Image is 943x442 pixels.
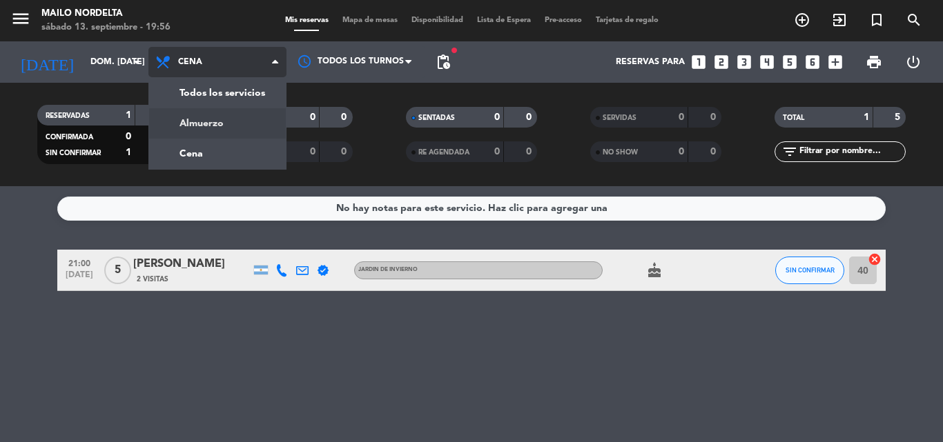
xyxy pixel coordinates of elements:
strong: 1 [126,148,131,157]
span: SENTADAS [418,114,455,121]
strong: 0 [679,147,684,157]
strong: 0 [710,147,719,157]
i: looks_two [712,53,730,71]
strong: 5 [895,112,903,122]
span: RESERVADAS [46,112,90,119]
span: pending_actions [435,54,451,70]
strong: 0 [494,147,500,157]
span: Lista de Espera [470,17,538,24]
a: Almuerzo [149,108,286,139]
span: Disponibilidad [405,17,470,24]
span: Pre-acceso [538,17,589,24]
strong: 0 [310,112,315,122]
span: Mapa de mesas [336,17,405,24]
i: looks_6 [804,53,822,71]
strong: 0 [526,112,534,122]
div: [PERSON_NAME] [133,255,251,273]
i: add_box [826,53,844,71]
i: looks_4 [758,53,776,71]
i: turned_in_not [868,12,885,28]
i: add_circle_outline [794,12,810,28]
i: menu [10,8,31,29]
div: LOG OUT [893,41,933,83]
i: exit_to_app [831,12,848,28]
span: Tarjetas de regalo [589,17,665,24]
strong: 0 [310,147,315,157]
span: print [866,54,882,70]
span: TOTAL [783,114,804,121]
strong: 0 [526,147,534,157]
span: [DATE] [62,270,97,286]
span: SERVIDAS [603,114,636,121]
a: Todos los servicios [149,78,286,108]
strong: 0 [679,112,684,122]
i: filter_list [781,143,798,160]
span: Reservas para [616,57,685,67]
strong: 0 [126,132,131,141]
i: cake [646,262,663,279]
strong: 0 [710,112,719,122]
i: arrow_drop_down [128,54,145,70]
i: search [906,12,922,28]
button: menu [10,8,31,34]
span: RE AGENDADA [418,149,469,156]
span: SIN CONFIRMAR [786,266,835,274]
span: NO SHOW [603,149,638,156]
div: sábado 13. septiembre - 19:56 [41,21,171,34]
i: cancel [868,252,882,266]
span: fiber_manual_record [450,46,458,54]
div: Mailo Nordelta [41,7,171,21]
i: [DATE] [10,47,84,77]
button: SIN CONFIRMAR [775,257,844,284]
span: CONFIRMADA [46,134,93,141]
strong: 1 [864,112,869,122]
span: Mis reservas [278,17,336,24]
strong: 0 [494,112,500,122]
span: 2 Visitas [137,274,168,285]
strong: 1 [126,110,131,120]
i: verified [317,264,329,277]
i: looks_3 [735,53,753,71]
a: Cena [149,139,286,169]
i: looks_5 [781,53,799,71]
i: looks_one [690,53,708,71]
span: 21:00 [62,254,97,270]
span: Cena [178,57,202,67]
div: No hay notas para este servicio. Haz clic para agregar una [336,201,607,217]
i: power_settings_new [905,54,922,70]
strong: 0 [341,112,349,122]
span: 5 [104,257,131,284]
input: Filtrar por nombre... [798,144,905,159]
strong: 0 [341,147,349,157]
span: JARDIN DE INVIERNO [358,267,418,272]
span: SIN CONFIRMAR [46,150,101,157]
